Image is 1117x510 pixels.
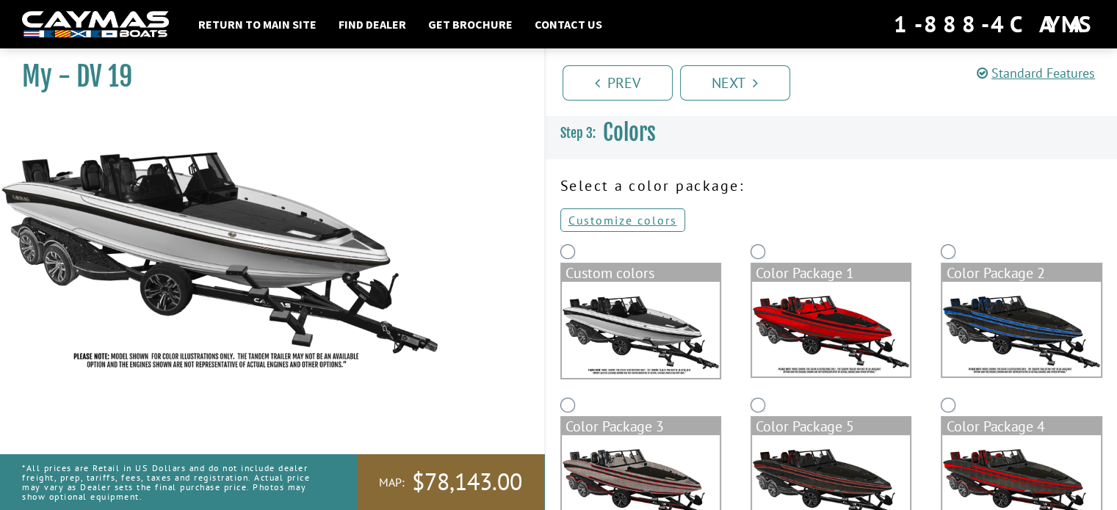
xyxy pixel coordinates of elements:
[942,418,1100,435] div: Color Package 4
[977,65,1095,81] a: Standard Features
[560,175,1103,197] p: Select a color package:
[331,15,413,34] a: Find Dealer
[562,264,720,282] div: Custom colors
[560,208,685,232] a: Customize colors
[942,282,1100,376] img: color_package_373.png
[191,15,324,34] a: Return to main site
[22,456,324,509] p: *All prices are Retail in US Dollars and do not include dealer freight, prep, tariffs, fees, taxe...
[562,418,720,435] div: Color Package 3
[421,15,520,34] a: Get Brochure
[680,65,790,101] a: Next
[379,475,405,490] span: MAP:
[752,282,910,376] img: color_package_372.png
[412,467,522,498] span: $78,143.00
[357,454,544,510] a: MAP:$78,143.00
[22,11,169,38] img: white-logo-c9c8dbefe5ff5ceceb0f0178aa75bf4bb51f6bca0971e226c86eb53dfe498488.png
[752,418,910,435] div: Color Package 5
[527,15,610,34] a: Contact Us
[563,65,673,101] a: Prev
[752,264,910,282] div: Color Package 1
[942,264,1100,282] div: Color Package 2
[894,8,1095,40] div: 1-888-4CAYMAS
[22,60,507,93] h1: My - DV 19
[562,282,720,378] img: DV22-Base-Layer.png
